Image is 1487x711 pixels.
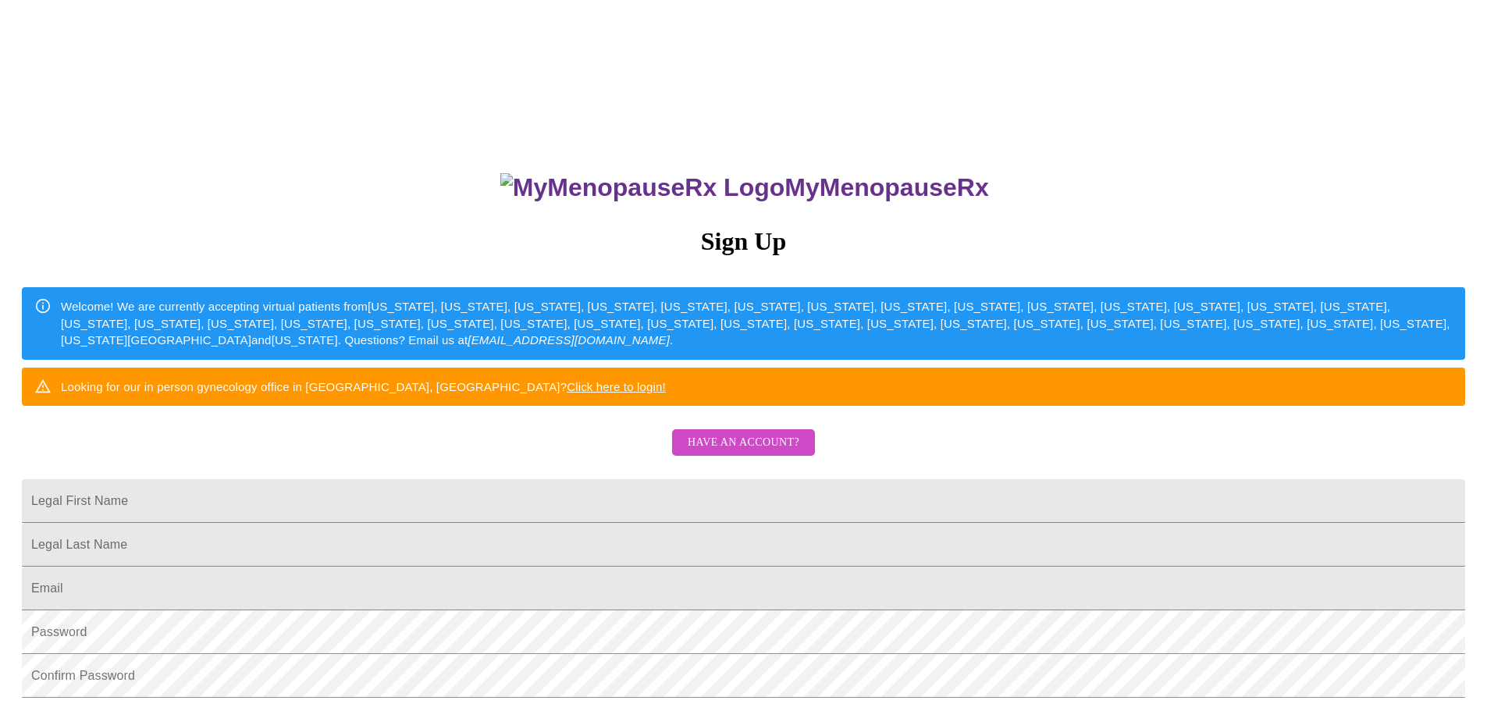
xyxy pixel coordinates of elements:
img: MyMenopauseRx Logo [500,173,784,202]
button: Have an account? [672,429,815,457]
a: Have an account? [668,446,819,460]
div: Looking for our in person gynecology office in [GEOGRAPHIC_DATA], [GEOGRAPHIC_DATA]? [61,372,666,401]
h3: MyMenopauseRx [24,173,1466,202]
h3: Sign Up [22,227,1465,256]
span: Have an account? [688,433,799,453]
div: Welcome! We are currently accepting virtual patients from [US_STATE], [US_STATE], [US_STATE], [US... [61,292,1453,354]
em: [EMAIL_ADDRESS][DOMAIN_NAME] [468,333,670,347]
a: Click here to login! [567,380,666,393]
